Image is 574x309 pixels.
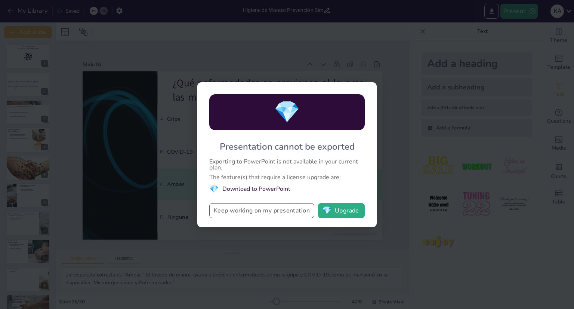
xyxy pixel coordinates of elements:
div: The feature(s) that require a license upgrade are: [209,174,365,180]
button: Keep working on my presentation [209,203,314,218]
span: diamond [322,207,331,214]
div: Presentation cannot be exported [220,141,355,153]
li: Download to PowerPoint [209,184,365,194]
span: diamond [274,98,300,126]
span: diamond [209,184,219,194]
div: Exporting to PowerPoint is not available in your current plan. [209,159,365,171]
button: diamondUpgrade [318,203,365,218]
